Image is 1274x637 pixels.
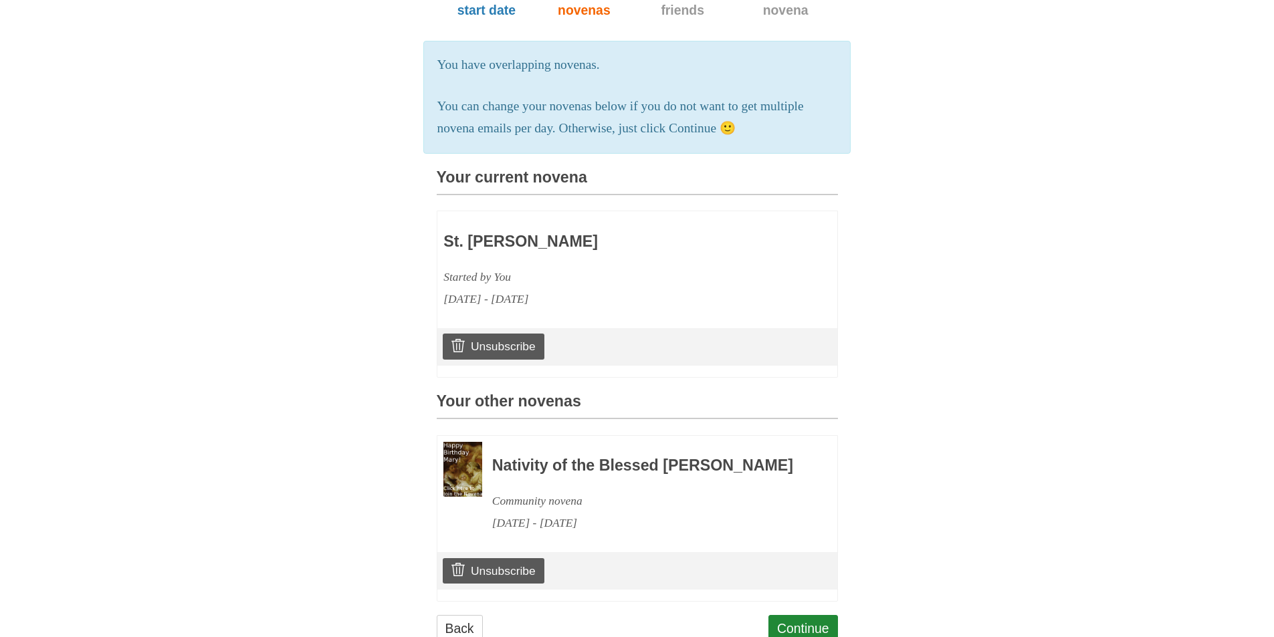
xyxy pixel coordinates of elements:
h3: Your other novenas [437,393,838,419]
h3: St. [PERSON_NAME] [443,233,752,251]
h3: Nativity of the Blessed [PERSON_NAME] [492,457,801,475]
img: Novena image [443,442,482,497]
div: Started by You [443,266,752,288]
div: Community novena [492,490,801,512]
a: Unsubscribe [443,334,544,359]
div: [DATE] - [DATE] [443,288,752,310]
h3: Your current novena [437,169,838,195]
p: You can change your novenas below if you do not want to get multiple novena emails per day. Other... [437,96,837,140]
p: You have overlapping novenas. [437,54,837,76]
div: [DATE] - [DATE] [492,512,801,534]
a: Unsubscribe [443,558,544,584]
